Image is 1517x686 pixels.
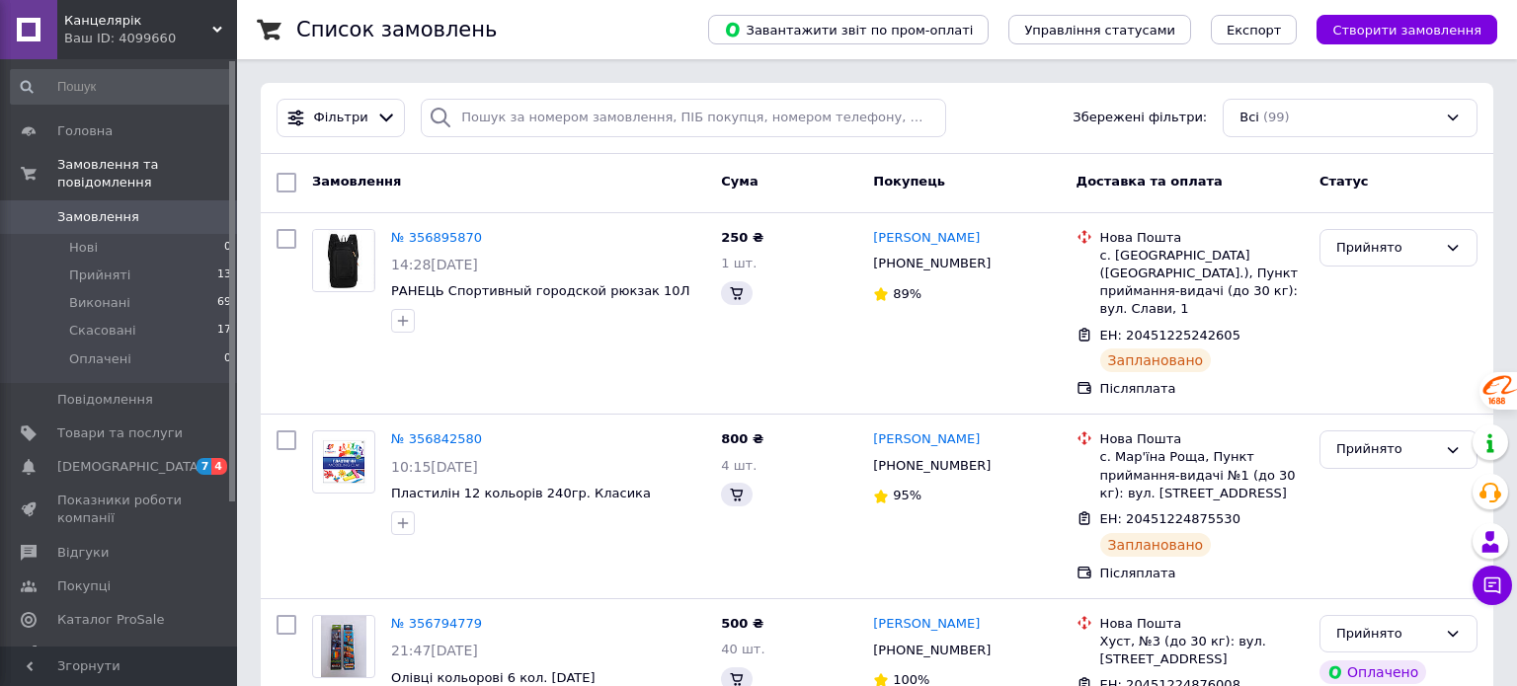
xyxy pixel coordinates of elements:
[391,230,482,245] a: № 356895870
[893,488,921,502] span: 95%
[1263,110,1290,124] span: (99)
[721,431,763,446] span: 800 ₴
[217,267,231,284] span: 13
[721,230,763,245] span: 250 ₴
[391,257,478,272] span: 14:28[DATE]
[57,492,183,527] span: Показники роботи компанії
[1100,229,1304,247] div: Нова Пошта
[69,322,136,340] span: Скасовані
[1336,439,1437,460] div: Прийнято
[893,286,921,301] span: 89%
[1100,328,1240,343] span: ЕН: 20451225242605
[10,69,233,105] input: Пошук
[57,611,164,629] span: Каталог ProSale
[57,645,125,662] span: Аналітика
[1473,566,1512,605] button: Чат з покупцем
[211,458,227,475] span: 4
[391,283,689,298] a: РАНЕЦЬ Спортивный городской рюкзак 10Л
[1319,660,1426,684] div: Оплачено
[321,616,367,677] img: Фото товару
[197,458,212,475] span: 7
[1211,15,1298,44] button: Експорт
[391,616,482,631] a: № 356794779
[721,174,758,189] span: Cума
[1100,448,1304,502] div: с. Мар'їна Роща, Пункт приймання-видачі №1 (до 30 кг): вул. [STREET_ADDRESS]
[312,229,375,292] a: Фото товару
[57,122,113,140] span: Головна
[64,12,212,30] span: Канцелярік
[64,30,237,47] div: Ваш ID: 4099660
[313,437,374,487] img: Фото товару
[869,251,995,276] div: [PHONE_NUMBER]
[217,294,231,312] span: 69
[217,322,231,340] span: 17
[57,156,237,191] span: Замовлення та повідомлення
[69,294,130,312] span: Виконані
[391,431,482,446] a: № 356842580
[312,430,375,494] a: Фото товару
[724,21,973,38] span: Завантажити звіт по пром-оплаті
[57,544,109,562] span: Відгуки
[1008,15,1191,44] button: Управління статусами
[391,459,478,475] span: 10:15[DATE]
[421,99,946,137] input: Пошук за номером замовлення, ПІБ покупця, номером телефону, Email, номером накладної
[224,350,231,368] span: 0
[1332,23,1481,38] span: Створити замовлення
[391,643,478,658] span: 21:47[DATE]
[57,458,203,476] span: [DEMOGRAPHIC_DATA]
[873,430,980,449] a: [PERSON_NAME]
[1100,633,1304,668] div: Хуст, №3 (до 30 кг): вул. [STREET_ADDRESS]
[708,15,989,44] button: Завантажити звіт по пром-оплаті
[296,18,497,41] h1: Список замовлень
[1227,23,1282,38] span: Експорт
[312,174,401,189] span: Замовлення
[57,391,153,409] span: Повідомлення
[1077,174,1223,189] span: Доставка та оплата
[1100,615,1304,633] div: Нова Пошта
[873,615,980,634] a: [PERSON_NAME]
[69,267,130,284] span: Прийняті
[721,642,764,656] span: 40 шт.
[224,239,231,257] span: 0
[57,208,139,226] span: Замовлення
[57,424,183,442] span: Товари та послуги
[1297,22,1497,37] a: Створити замовлення
[1100,348,1212,372] div: Заплановано
[1336,238,1437,259] div: Прийнято
[1100,533,1212,557] div: Заплановано
[1317,15,1497,44] button: Створити замовлення
[1024,23,1175,38] span: Управління статусами
[873,229,980,248] a: [PERSON_NAME]
[312,615,375,678] a: Фото товару
[1239,109,1259,127] span: Всі
[57,577,111,595] span: Покупці
[314,109,368,127] span: Фільтри
[1100,511,1240,526] span: ЕН: 20451224875530
[69,350,131,368] span: Оплачені
[391,670,596,685] a: Олівці кольорові 6 кол. [DATE]
[869,453,995,479] div: [PHONE_NUMBER]
[869,638,995,663] div: [PHONE_NUMBER]
[873,174,945,189] span: Покупець
[69,239,98,257] span: Нові
[1336,624,1437,645] div: Прийнято
[721,616,763,631] span: 500 ₴
[313,230,374,290] img: Фото товару
[1100,247,1304,319] div: с. [GEOGRAPHIC_DATA] ([GEOGRAPHIC_DATA].), Пункт приймання-видачі (до 30 кг): вул. Слави, 1
[721,256,757,270] span: 1 шт.
[391,486,651,500] a: Пластилін 12 кольорів 240гр. Класика
[1319,174,1369,189] span: Статус
[1100,430,1304,448] div: Нова Пошта
[1073,109,1207,127] span: Збережені фільтри:
[1100,565,1304,582] div: Післяплата
[721,458,757,473] span: 4 шт.
[1100,380,1304,398] div: Післяплата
